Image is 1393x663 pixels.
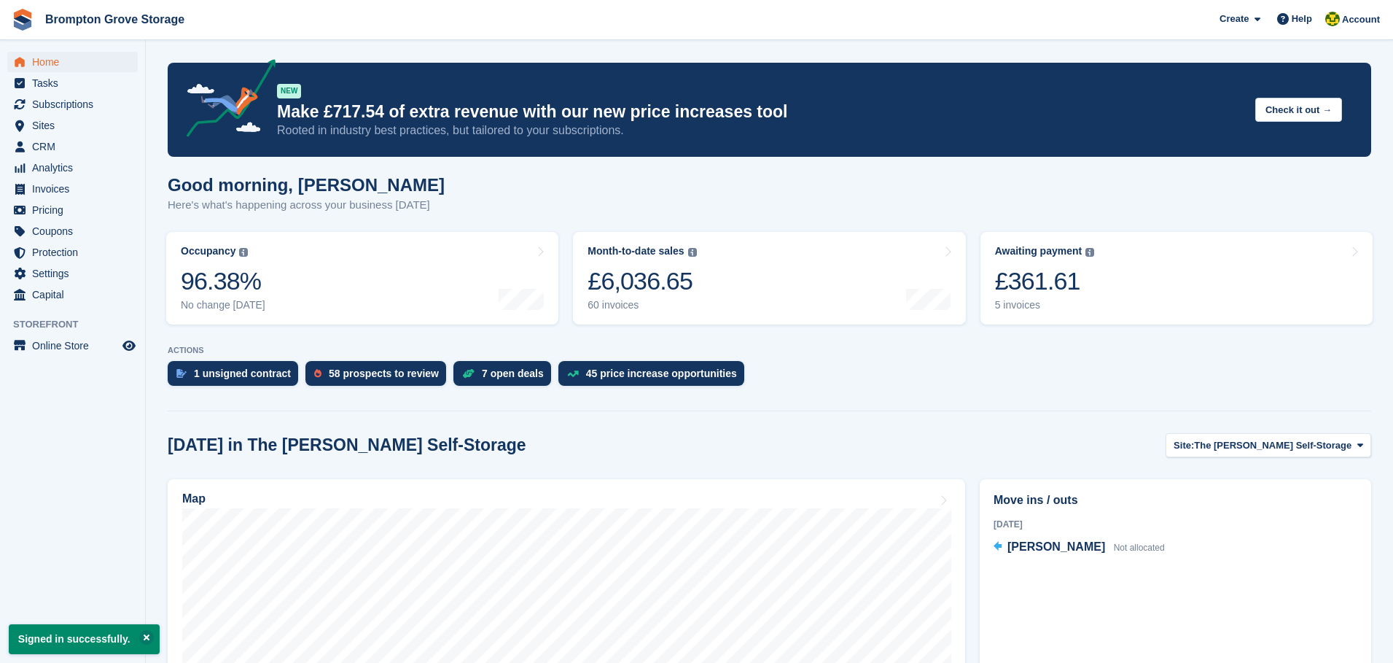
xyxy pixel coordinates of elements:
[7,179,138,199] a: menu
[9,624,160,654] p: Signed in successfully.
[168,435,526,455] h2: [DATE] in The [PERSON_NAME] Self-Storage
[482,368,544,379] div: 7 open deals
[1220,12,1249,26] span: Create
[995,266,1095,296] div: £361.61
[995,299,1095,311] div: 5 invoices
[32,136,120,157] span: CRM
[995,245,1082,257] div: Awaiting payment
[181,245,235,257] div: Occupancy
[32,336,120,356] span: Online Store
[32,221,120,241] span: Coupons
[181,266,265,296] div: 96.38%
[994,518,1357,531] div: [DATE]
[168,346,1371,355] p: ACTIONS
[586,368,737,379] div: 45 price increase opportunities
[7,284,138,305] a: menu
[32,158,120,178] span: Analytics
[277,84,301,98] div: NEW
[1114,543,1165,553] span: Not allocated
[182,492,206,505] h2: Map
[194,368,291,379] div: 1 unsigned contract
[588,245,684,257] div: Month-to-date sales
[588,299,696,311] div: 60 invoices
[1194,438,1351,453] span: The [PERSON_NAME] Self-Storage
[980,232,1373,325] a: Awaiting payment £361.61 5 invoices
[7,73,138,93] a: menu
[1166,433,1371,457] button: Site: The [PERSON_NAME] Self-Storage
[329,368,439,379] div: 58 prospects to review
[1342,12,1380,27] span: Account
[32,200,120,220] span: Pricing
[1255,98,1342,122] button: Check it out →
[32,284,120,305] span: Capital
[573,232,965,325] a: Month-to-date sales £6,036.65 60 invoices
[32,73,120,93] span: Tasks
[7,115,138,136] a: menu
[588,266,696,296] div: £6,036.65
[32,94,120,115] span: Subscriptions
[1174,438,1194,453] span: Site:
[1292,12,1312,26] span: Help
[7,221,138,241] a: menu
[32,242,120,263] span: Protection
[168,175,445,195] h1: Good morning, [PERSON_NAME]
[7,242,138,263] a: menu
[7,336,138,356] a: menu
[7,52,138,72] a: menu
[7,263,138,284] a: menu
[558,361,752,393] a: 45 price increase opportunities
[7,158,138,178] a: menu
[994,492,1357,509] h2: Move ins / outs
[7,94,138,115] a: menu
[13,317,145,332] span: Storefront
[277,101,1244,123] p: Make £717.54 of extra revenue with our new price increases tool
[39,7,190,31] a: Brompton Grove Storage
[314,369,321,378] img: prospect-51fa495bee0391a8d652442698ab0144808aea92771e9ea1ae160a38d050c398.svg
[168,197,445,214] p: Here's what's happening across your business [DATE]
[688,248,697,257] img: icon-info-grey-7440780725fd019a000dd9b08b2336e03edf1995a4989e88bcd33f0948082b44.svg
[166,232,558,325] a: Occupancy 96.38% No change [DATE]
[7,136,138,157] a: menu
[462,368,475,379] img: deal-1b604bf984904fb50ccaf53a9ad4b4a5d6e5aea283cecdc64d6e3604feb123c2.svg
[239,248,248,257] img: icon-info-grey-7440780725fd019a000dd9b08b2336e03edf1995a4989e88bcd33f0948082b44.svg
[32,179,120,199] span: Invoices
[277,123,1244,139] p: Rooted in industry best practices, but tailored to your subscriptions.
[176,369,187,378] img: contract_signature_icon-13c848040528278c33f63329250d36e43548de30e8caae1d1a13099fd9432cc5.svg
[305,361,453,393] a: 58 prospects to review
[32,52,120,72] span: Home
[567,371,579,377] img: price_increase_opportunities-93ffe204e8149a01c8c9dc8f82e8f89637d9d84a8eef4429ea346261dce0b2c0.svg
[32,263,120,284] span: Settings
[994,538,1165,557] a: [PERSON_NAME] Not allocated
[168,361,305,393] a: 1 unsigned contract
[120,337,138,354] a: Preview store
[1007,540,1105,553] span: [PERSON_NAME]
[32,115,120,136] span: Sites
[1325,12,1340,26] img: Marie Cavalier
[7,200,138,220] a: menu
[181,299,265,311] div: No change [DATE]
[1085,248,1094,257] img: icon-info-grey-7440780725fd019a000dd9b08b2336e03edf1995a4989e88bcd33f0948082b44.svg
[174,59,276,142] img: price-adjustments-announcement-icon-8257ccfd72463d97f412b2fc003d46551f7dbcb40ab6d574587a9cd5c0d94...
[12,9,34,31] img: stora-icon-8386f47178a22dfd0bd8f6a31ec36ba5ce8667c1dd55bd0f319d3a0aa187defe.svg
[453,361,558,393] a: 7 open deals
